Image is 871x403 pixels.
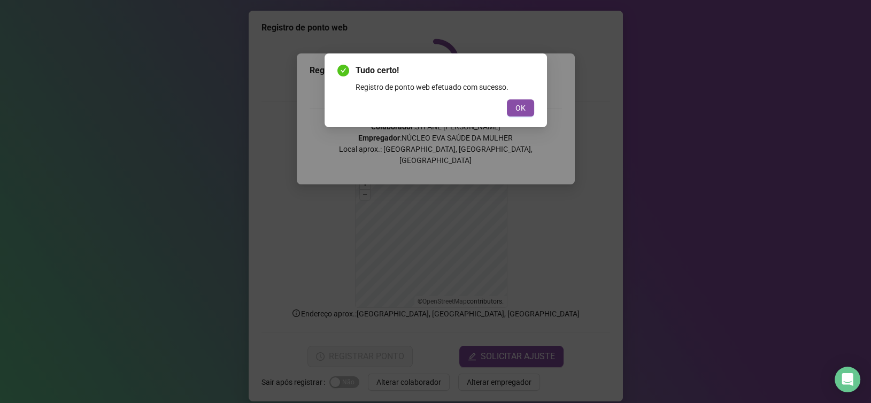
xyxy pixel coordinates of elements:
[515,102,526,114] span: OK
[356,64,534,77] span: Tudo certo!
[337,65,349,76] span: check-circle
[356,81,534,93] div: Registro de ponto web efetuado com sucesso.
[507,99,534,117] button: OK
[835,367,860,392] div: Open Intercom Messenger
